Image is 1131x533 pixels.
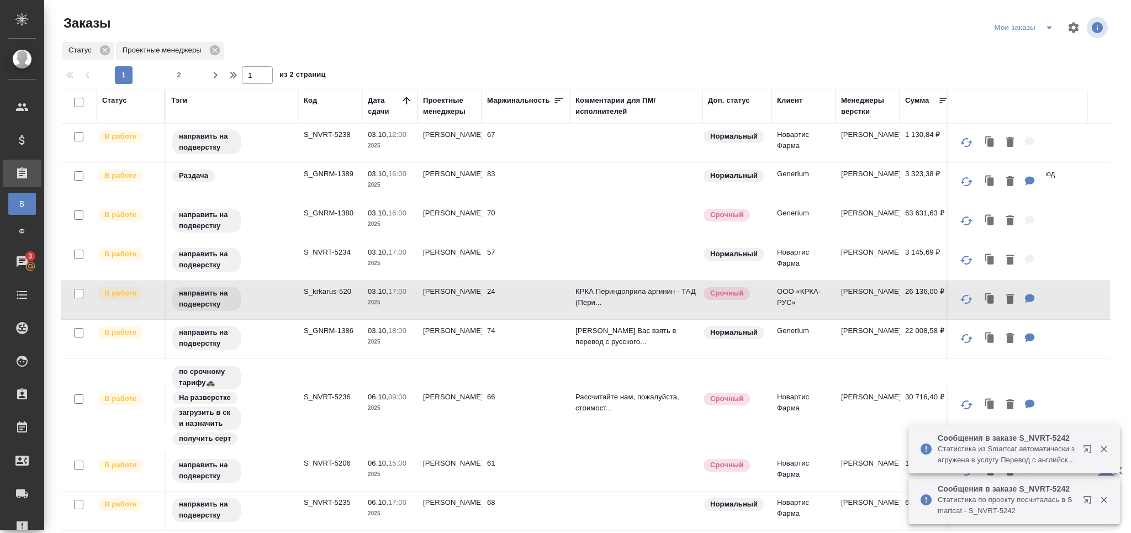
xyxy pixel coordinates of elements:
[710,460,743,471] p: Срочный
[702,247,766,262] div: Статус по умолчанию для стандартных заказов
[97,458,159,473] div: Выставляет ПМ после принятия заказа от КМа
[104,460,136,471] p: В работе
[104,249,136,260] p: В работе
[304,497,357,508] p: S_NVRT-5235
[708,95,750,106] div: Доп. статус
[900,124,955,162] td: 1 130,84 ₽
[304,247,357,258] p: S_NVRT-5234
[388,170,406,178] p: 16:00
[900,320,955,358] td: 22 008,58 ₽
[953,392,980,418] button: Обновить
[777,95,802,106] div: Клиент
[980,171,1001,193] button: Клонировать
[1001,394,1019,416] button: Удалить
[777,286,830,308] p: ООО «КРКА-РУС»
[841,458,894,469] p: [PERSON_NAME]
[388,130,406,139] p: 12:00
[388,498,406,506] p: 17:00
[575,286,697,308] p: КРКА Периндоприла аргинин - ТАД (Пери...
[841,168,894,180] p: [PERSON_NAME]
[905,95,929,106] div: Сумма
[482,386,570,425] td: 66
[179,249,234,271] p: направить на подверстку
[368,180,412,191] p: 2025
[777,208,830,219] p: Generium
[8,193,36,215] a: В
[179,170,208,181] p: Раздача
[3,248,41,276] a: 3
[97,286,159,301] div: Выставляет ПМ после принятия заказа от КМа
[368,459,388,467] p: 06.10,
[1092,495,1115,505] button: Закрыть
[368,209,388,217] p: 03.10,
[841,392,894,403] p: [PERSON_NAME]
[123,45,205,56] p: Проектные менеджеры
[417,163,482,202] td: [PERSON_NAME]
[841,286,894,297] p: [PERSON_NAME]
[179,288,234,310] p: направить на подверстку
[1001,131,1019,154] button: Удалить
[179,433,231,444] p: получить серт
[97,497,159,512] div: Выставляет ПМ после принятия заказа от КМа
[1001,249,1019,272] button: Удалить
[1087,17,1110,38] span: Посмотреть информацию
[710,131,758,142] p: Нормальный
[841,325,894,336] p: [PERSON_NAME]
[104,170,136,181] p: В работе
[62,42,114,60] div: Статус
[417,386,482,425] td: [PERSON_NAME]
[368,130,388,139] p: 03.10,
[980,131,1001,154] button: Клонировать
[171,129,293,155] div: направить на подверстку
[1076,489,1103,515] button: Открыть в новой вкладке
[575,392,697,414] p: Рассчитайте нам, пожалуйста, стоимост...
[710,288,743,299] p: Срочный
[170,66,188,84] button: 2
[702,458,766,473] div: Выставляется автоматически, если на указанный объем услуг необходимо больше времени в стандартном...
[368,498,388,506] p: 06.10,
[179,327,234,349] p: направить на подверстку
[980,249,1001,272] button: Клонировать
[900,452,955,491] td: 135 850,14 ₽
[388,459,406,467] p: 15:00
[702,497,766,512] div: Статус по умолчанию для стандартных заказов
[97,325,159,340] div: Выставляет ПМ после принятия заказа от КМа
[1076,438,1103,465] button: Открыть в новой вкладке
[304,129,357,140] p: S_NVRT-5238
[179,407,234,429] p: загрузить в ск и назначить
[304,95,317,106] div: Код
[938,483,1076,494] p: Сообщения в заказе S_NVRT-5242
[710,327,758,338] p: Нормальный
[97,208,159,223] div: Выставляет ПМ после принятия заказа от КМа
[841,208,894,219] p: [PERSON_NAME]
[104,209,136,220] p: В работе
[777,325,830,336] p: Generium
[1001,288,1019,311] button: Удалить
[97,168,159,183] div: Выставляет ПМ после принятия заказа от КМа
[482,320,570,358] td: 74
[710,393,743,404] p: Срочный
[980,210,1001,233] button: Клонировать
[97,129,159,144] div: Выставляет ПМ после принятия заказа от КМа
[482,163,570,202] td: 83
[368,297,412,308] p: 2025
[171,497,293,523] div: направить на подверстку
[980,288,1001,311] button: Клонировать
[980,394,1001,416] button: Клонировать
[179,499,234,521] p: направить на подверстку
[423,95,476,117] div: Проектные менеджеры
[900,241,955,280] td: 3 145,69 ₽
[368,258,412,269] p: 2025
[938,494,1076,516] p: Cтатистика по проекту посчиталась в Smartcat - S_NVRT-5242
[179,209,234,231] p: направить на подверстку
[482,241,570,280] td: 57
[304,458,357,469] p: S_NVRT-5206
[900,492,955,530] td: 6 066,70 ₽
[777,392,830,414] p: Новартис Фарма
[388,393,406,401] p: 09:00
[777,168,830,180] p: Generium
[97,392,159,407] div: Выставляет ПМ после принятия заказа от КМа
[368,287,388,295] p: 03.10,
[368,219,412,230] p: 2025
[388,248,406,256] p: 17:00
